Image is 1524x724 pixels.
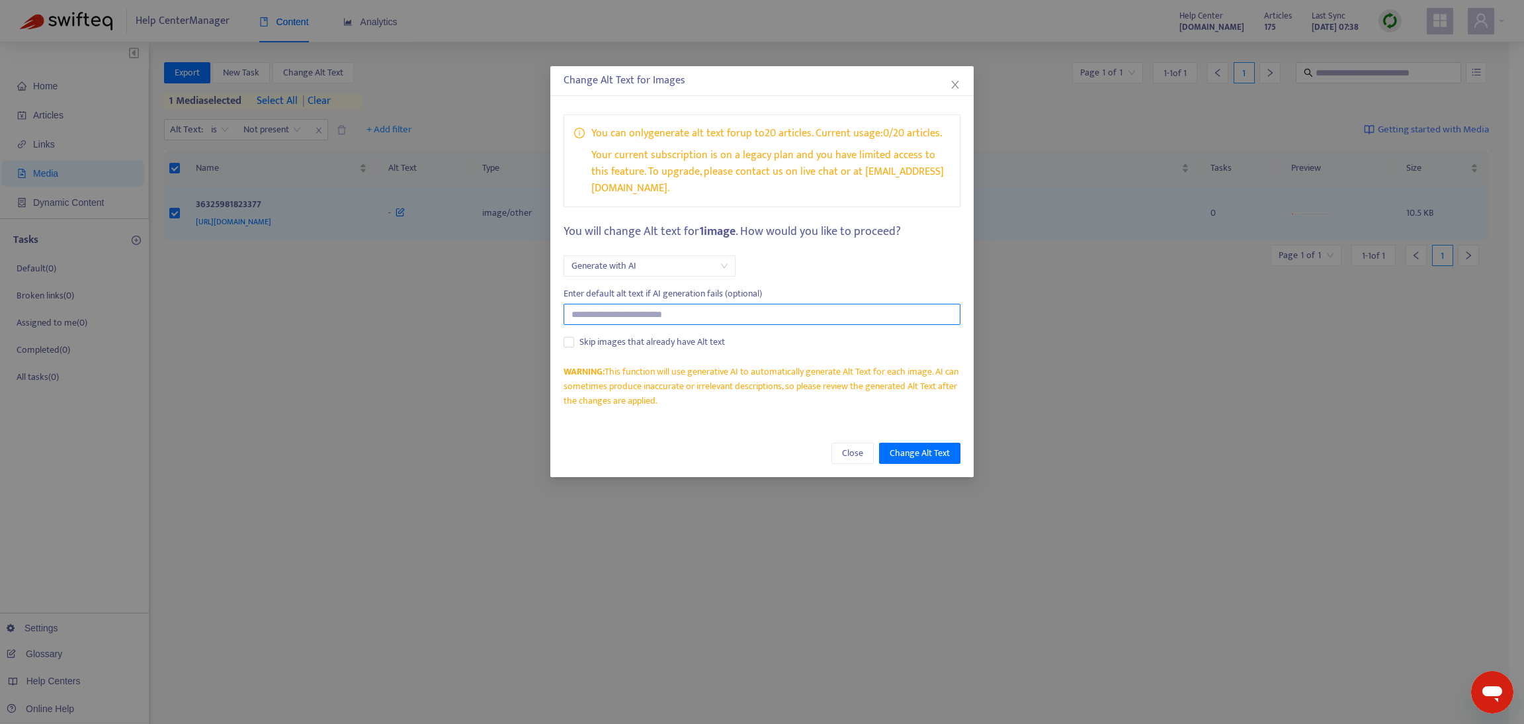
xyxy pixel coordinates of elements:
div: This function will use generative AI to automatically generate Alt Text for each image. AI can so... [564,365,960,408]
span: Generate with AI [571,256,728,276]
span: Skip images that already have Alt text [574,335,730,349]
p: You can only generate alt text for up to 20 articles . Current usage: 0 / 20 articles . [591,125,950,142]
strong: WARNING: [564,364,605,379]
div: Enter default alt text if AI generation fails (optional) [564,287,960,301]
span: Change Alt Text [890,446,950,461]
span: Close [842,446,863,461]
strong: 1 image [699,222,736,242]
div: Change Alt Text for Images [564,73,960,89]
button: Close [831,443,874,464]
button: Close [948,77,962,92]
iframe: Button to launch messaging window [1471,671,1513,713]
div: You will change Alt text for . How would you like to proceed? [564,222,960,241]
p: Your current subscription is on a legacy plan and you have limited access to this feature. To upg... [591,147,950,197]
span: close [950,79,960,90]
button: Change Alt Text [879,443,960,464]
span: info-circle [574,125,585,138]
